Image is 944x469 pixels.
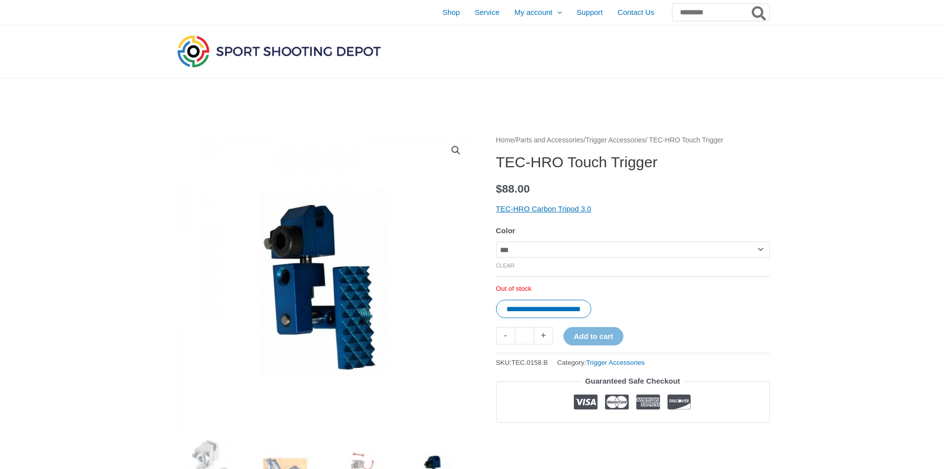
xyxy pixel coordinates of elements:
a: Trigger Accessories [586,359,645,366]
a: Trigger Accessories [586,136,646,144]
a: Parts and Accessories [516,136,584,144]
nav: Breadcrumb [496,134,770,147]
a: View full-screen image gallery [447,141,465,159]
button: Add to cart [563,327,623,345]
bdi: 88.00 [496,183,530,195]
button: Search [750,4,769,21]
label: Color [496,226,515,235]
a: - [496,327,515,344]
span: $ [496,183,502,195]
a: Home [496,136,514,144]
span: TEC.0158.B [511,359,548,366]
legend: Guaranteed Safe Checkout [581,374,684,388]
a: + [534,327,553,344]
h1: TEC-HRO Touch Trigger [496,153,770,171]
input: Product quantity [515,327,534,344]
span: SKU: [496,356,548,369]
a: Clear options [496,263,515,268]
p: Out of stock [496,284,770,293]
span: Category: [557,356,645,369]
img: Sport Shooting Depot [175,33,383,69]
a: TEC-HRO Carbon Tripod 3.0 [496,204,592,213]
